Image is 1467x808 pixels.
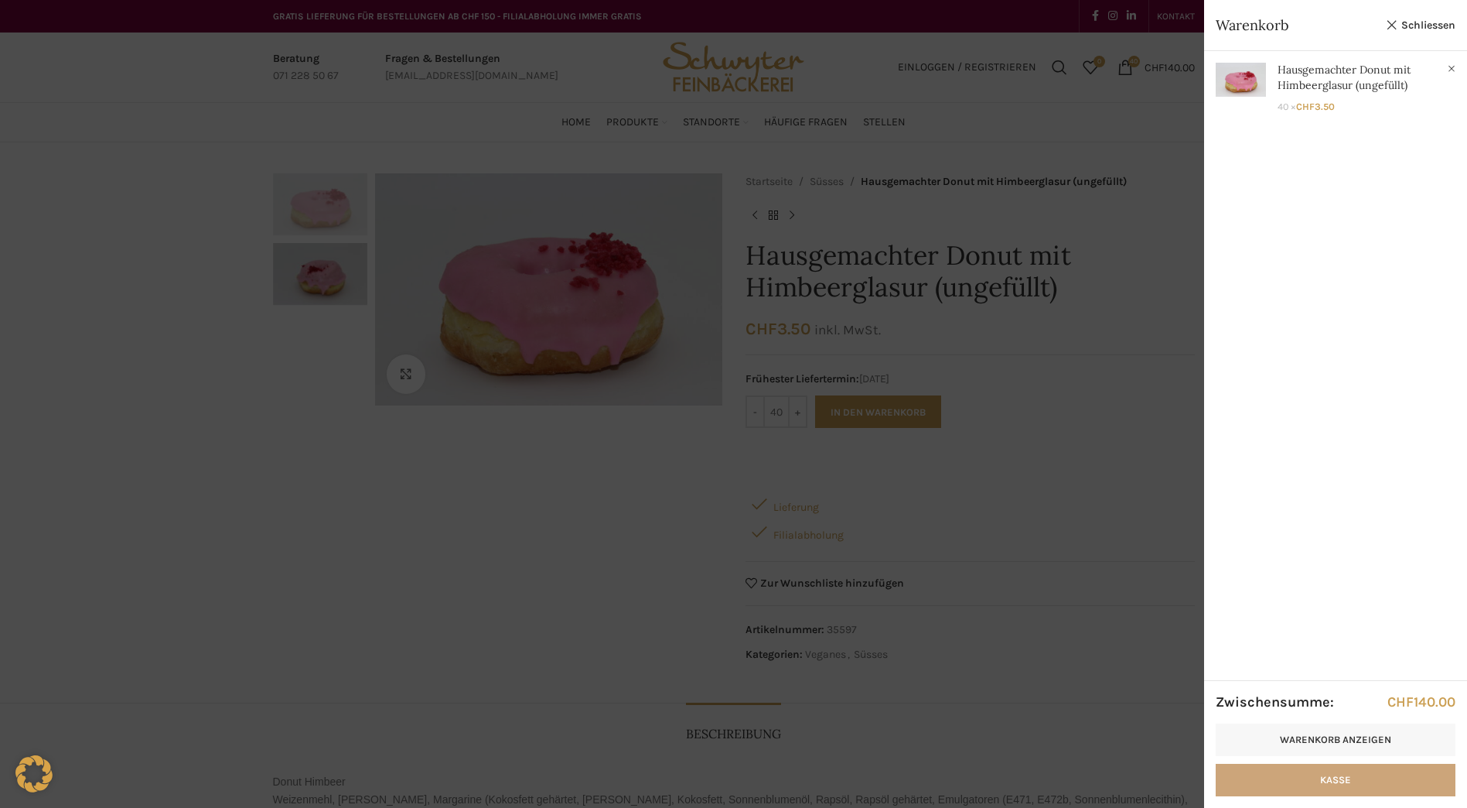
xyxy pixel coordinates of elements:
a: Schliessen [1386,15,1455,35]
span: Warenkorb [1216,15,1378,35]
strong: Zwischensumme: [1216,693,1334,712]
a: Kasse [1216,764,1455,796]
a: Anzeigen [1204,51,1467,118]
span: CHF [1387,693,1414,710]
a: Warenkorb anzeigen [1216,724,1455,756]
a: Hausgemachter Donut mit Himbeerglasur (ungefüllt) aus dem Warenkorb entfernen [1444,61,1459,77]
bdi: 140.00 [1387,693,1455,710]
